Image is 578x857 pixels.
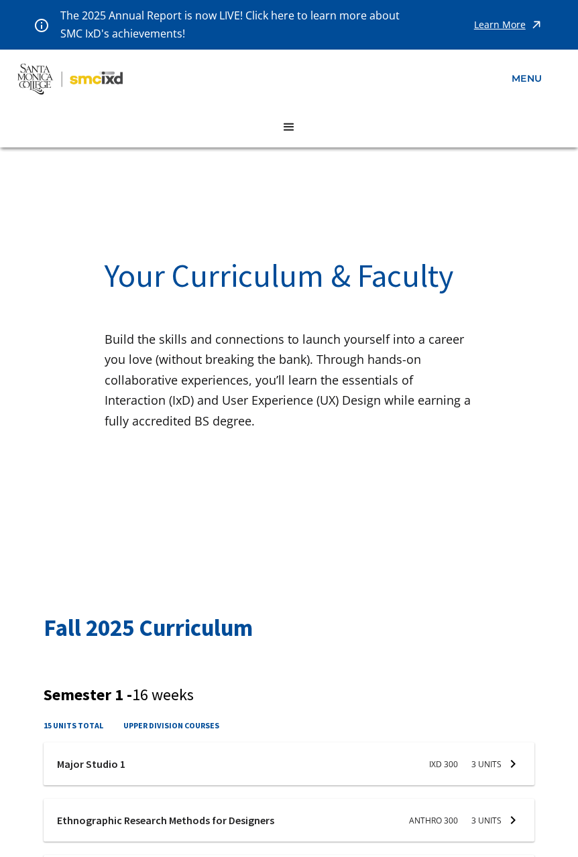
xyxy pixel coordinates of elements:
[132,684,194,705] span: 16 weeks
[44,612,535,645] h2: Fall 2025 Curriculum
[105,329,473,432] p: Build the skills and connections to launch yourself into a career you love (without breaking the ...
[505,66,549,91] a: menu
[105,255,453,295] span: Your Curriculum & Faculty
[35,18,48,32] img: icon - information - alert
[530,7,543,43] img: icon - arrow - alert
[123,719,219,732] h4: upper division courses
[44,719,103,732] h4: 15 units total
[269,107,309,147] address: menu
[60,7,420,43] p: The 2025 Annual Report is now LIVE! Click here to learn more about SMC IxD's achievements!
[474,20,526,29] div: Learn More
[17,64,123,94] img: Santa Monica College - SMC IxD logo
[44,685,535,705] h3: Semester 1 -
[474,7,543,43] a: Learn More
